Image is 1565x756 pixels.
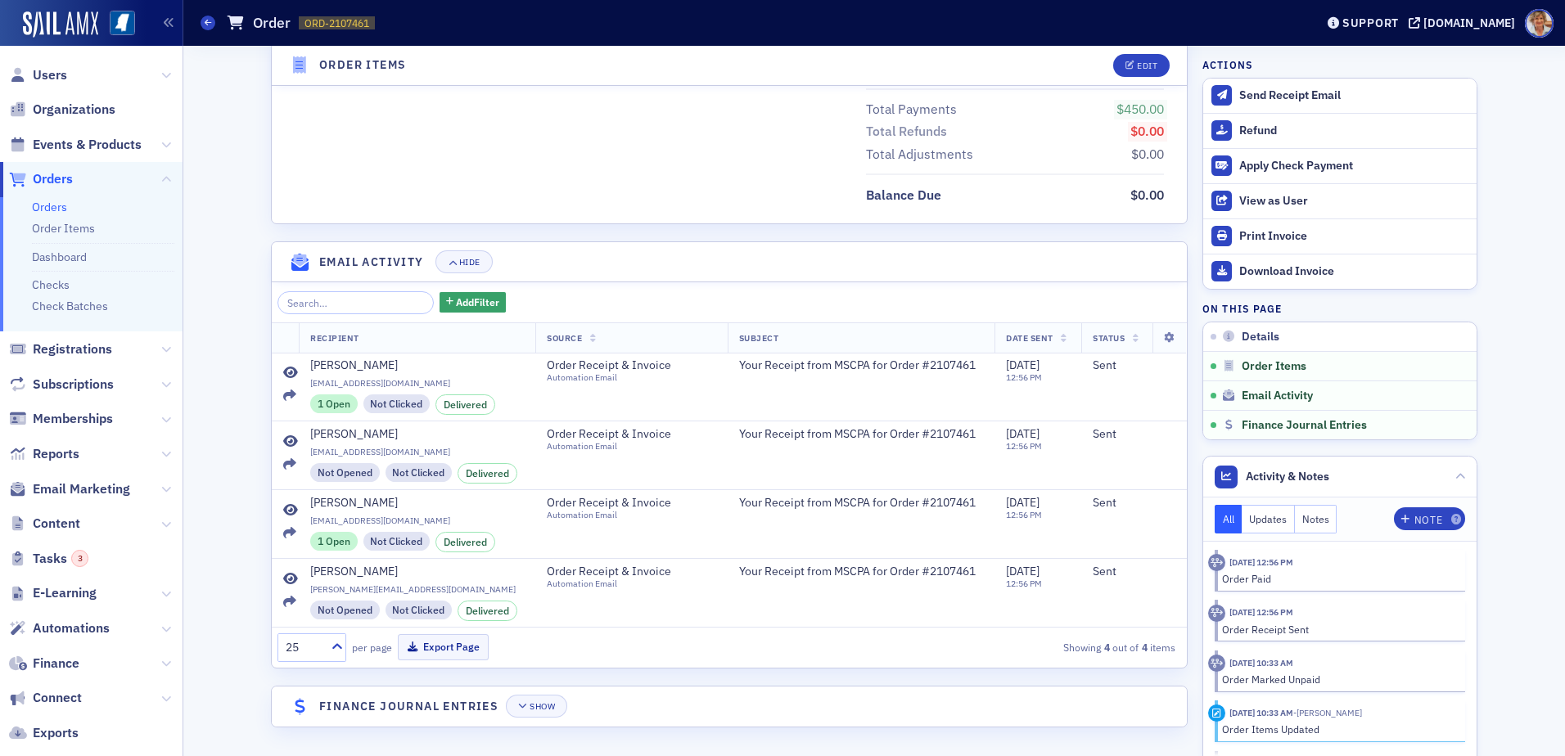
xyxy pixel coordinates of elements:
[1203,218,1477,254] a: Print Invoice
[33,655,79,673] span: Finance
[33,619,110,637] span: Automations
[319,57,406,74] h4: Order Items
[1229,657,1293,668] time: 6/16/2025 10:33 AM
[435,532,495,551] div: Delivered
[1202,57,1253,72] h4: Actions
[33,445,79,463] span: Reports
[1229,606,1293,618] time: 9/12/2025 12:56 PM
[1006,495,1040,510] span: [DATE]
[1006,578,1042,589] time: 12:56 PM
[1093,358,1175,373] div: Sent
[1342,16,1399,30] div: Support
[1131,146,1164,162] span: $0.00
[866,145,979,164] span: Total Adjustments
[1242,330,1279,344] span: Details
[310,515,524,526] span: [EMAIL_ADDRESS][DOMAIN_NAME]
[32,250,87,264] a: Dashboard
[33,480,130,498] span: Email Marketing
[866,100,963,119] span: Total Payments
[1215,505,1243,533] button: All
[9,480,130,498] a: Email Marketing
[547,358,696,373] span: Order Receipt & Invoice
[9,136,142,154] a: Events & Products
[304,16,369,30] span: ORD-2107461
[398,634,489,659] button: Export Page
[9,689,82,707] a: Connect
[32,221,95,236] a: Order Items
[9,410,113,428] a: Memberships
[310,584,524,595] span: [PERSON_NAME][EMAIL_ADDRESS][DOMAIN_NAME]
[1414,515,1442,524] div: Note
[33,724,79,742] span: Exports
[547,332,582,344] span: Source
[739,332,779,344] span: Subject
[386,463,453,481] div: Not Clicked
[435,394,495,414] div: Delivered
[739,565,976,579] span: Your Receipt from MSCPA for Order #2107461
[310,427,524,442] a: [PERSON_NAME]
[547,372,696,383] div: Automation Email
[1093,332,1125,344] span: Status
[9,66,67,84] a: Users
[1137,61,1157,70] div: Edit
[1239,264,1468,279] div: Download Invoice
[33,136,142,154] span: Events & Products
[547,578,696,589] div: Automation Email
[319,254,424,271] h4: Email Activity
[9,376,114,394] a: Subscriptions
[319,698,498,715] h4: Finance Journal Entries
[1222,722,1454,736] div: Order Items Updated
[1006,440,1042,452] time: 12:56 PM
[1409,17,1521,29] button: [DOMAIN_NAME]
[1229,707,1293,718] time: 6/16/2025 10:33 AM
[1208,605,1225,622] div: Activity
[866,145,973,164] div: Total Adjustments
[310,358,524,373] a: [PERSON_NAME]
[1130,187,1164,203] span: $0.00
[23,11,98,38] img: SailAMX
[310,394,358,412] div: 1 Open
[363,532,431,550] div: Not Clicked
[547,441,696,452] div: Automation Email
[866,122,947,142] div: Total Refunds
[1242,505,1295,533] button: Updates
[310,358,398,373] div: [PERSON_NAME]
[1203,254,1477,289] a: Download Invoice
[1239,229,1468,244] div: Print Invoice
[33,410,113,428] span: Memberships
[310,447,524,457] span: [EMAIL_ADDRESS][DOMAIN_NAME]
[1006,332,1053,344] span: Date Sent
[363,394,431,412] div: Not Clicked
[33,66,67,84] span: Users
[1203,79,1477,113] button: Send Receipt Email
[1293,707,1362,718] span: Rachel Shirley
[9,550,88,568] a: Tasks3
[547,496,710,521] a: Order Receipt & InvoiceAutomation Email
[1116,101,1164,117] span: $450.00
[32,299,108,313] a: Check Batches
[1222,571,1454,586] div: Order Paid
[1006,564,1040,578] span: [DATE]
[739,496,976,511] span: Your Receipt from MSCPA for Order #2107461
[440,292,507,313] button: AddFilter
[1242,418,1367,433] span: Finance Journal Entries
[1208,554,1225,571] div: Activity
[1525,9,1554,38] span: Profile
[1093,565,1175,579] div: Sent
[1093,427,1175,442] div: Sent
[310,496,524,511] a: [PERSON_NAME]
[1239,124,1468,138] div: Refund
[9,340,112,358] a: Registrations
[33,689,82,707] span: Connect
[9,655,79,673] a: Finance
[310,532,358,550] div: 1 Open
[506,695,567,718] button: Show
[1239,159,1468,173] div: Apply Check Payment
[1101,640,1112,655] strong: 4
[1203,148,1477,183] button: Apply Check Payment
[1208,655,1225,672] div: Activity
[866,100,957,119] div: Total Payments
[310,463,380,481] div: Not Opened
[33,550,88,568] span: Tasks
[9,445,79,463] a: Reports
